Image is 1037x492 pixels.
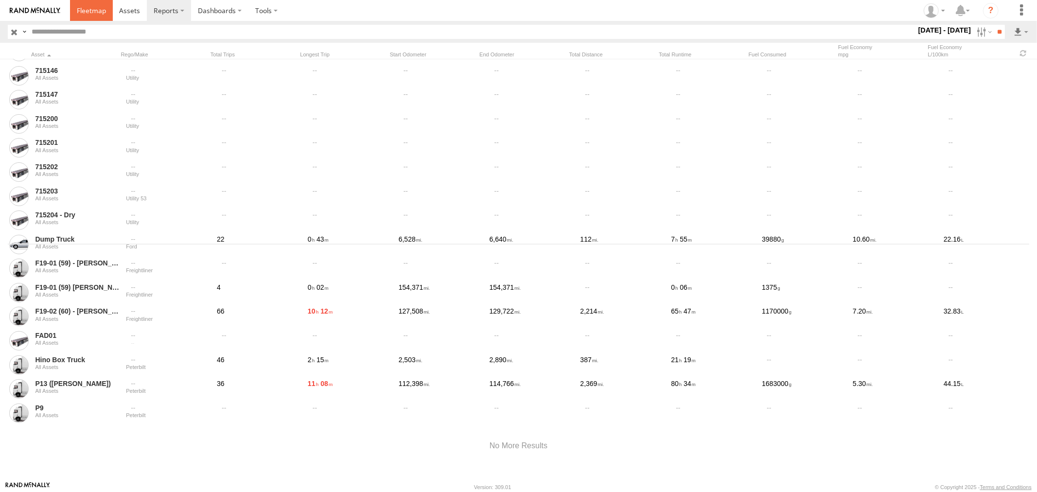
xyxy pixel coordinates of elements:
div: 46 [215,354,302,376]
div: 22 [215,233,302,256]
div: 4 [215,281,302,304]
div: mpg [838,51,924,58]
div: 2,890 [488,354,575,376]
div: Utility [126,75,210,81]
img: rand-logo.svg [10,7,60,14]
span: 02 [316,283,329,291]
span: 10 [308,307,319,315]
div: Utility [126,219,210,225]
a: View Asset Details [9,187,29,206]
label: Export results as... [1013,25,1029,39]
div: All Assets [35,219,119,225]
a: View Asset Details [9,331,29,351]
span: 34 [684,380,696,387]
a: View Asset Details [9,66,29,86]
div: Jason Ham [920,3,949,18]
div: Click to Sort [31,51,117,58]
span: 21 [671,356,682,364]
div: 6,528 [397,233,484,256]
a: 715203 [35,187,119,195]
div: 22.16 [942,233,1029,256]
div: © Copyright 2025 - [935,484,1032,490]
a: View Asset Details [9,404,29,423]
label: Search Filter Options [973,25,994,39]
div: All Assets [35,364,119,370]
span: 0 [671,283,678,291]
div: Longest Trip [300,51,386,58]
div: Total Trips [211,51,296,58]
a: View Asset Details [9,307,29,326]
div: 32.83 [942,306,1029,328]
div: All Assets [35,244,119,249]
div: Utility [126,147,210,153]
div: Fuel Economy [838,44,924,58]
a: View Asset Details [9,211,29,230]
div: 2,214 [579,306,666,328]
div: 39880 [760,233,847,256]
i: ? [983,3,999,18]
a: View Asset Details [9,114,29,134]
span: 12 [320,307,333,315]
div: All Assets [35,171,119,177]
a: Terms and Conditions [980,484,1032,490]
div: All Assets [35,292,119,298]
a: P9 [35,404,119,412]
a: View Asset Details [9,235,29,254]
div: All Assets [35,195,119,201]
div: 5.30 [851,378,938,400]
a: 715204 - Dry [35,211,119,219]
div: L/100km [928,51,1014,58]
span: 43 [316,235,329,243]
a: View Asset Details [9,90,29,109]
div: All Assets [35,388,119,394]
a: 715202 [35,162,119,171]
span: Refresh [1018,49,1029,58]
div: Version: 309.01 [474,484,511,490]
div: Peterbilt [126,364,210,370]
a: View Asset Details [9,259,29,278]
div: Total Distance [569,51,655,58]
div: 112,398 [397,378,484,400]
div: Ford [126,244,210,249]
div: Utility [126,123,210,129]
div: All Assets [35,316,119,322]
div: Peterbilt [126,412,210,418]
span: 19 [684,356,696,364]
div: All Assets [35,75,119,81]
a: View Asset Details [9,355,29,375]
a: View Asset Details [9,138,29,158]
div: All Assets [35,412,119,418]
div: Fuel Consumed [749,51,834,58]
div: 154,371 [488,281,575,304]
a: View Asset Details [9,379,29,399]
a: Hino Box Truck [35,355,119,364]
div: 66 [215,306,302,328]
a: P13 ([PERSON_NAME]) [35,379,119,388]
div: 129,722 [488,306,575,328]
a: FAD01 [35,331,119,340]
span: 80 [671,380,682,387]
div: 1170000 [760,306,847,328]
span: 15 [316,356,329,364]
span: 08 [320,380,333,387]
a: 715147 [35,90,119,99]
div: Peterbilt [126,388,210,394]
div: Rego/Make [121,51,206,58]
div: All Assets [35,267,119,273]
div: 114,766 [488,378,575,400]
div: End Odometer [479,51,565,58]
div: Freightliner [126,267,210,273]
span: 7 [671,235,678,243]
div: 387 [579,354,666,376]
a: View Asset Details [9,283,29,302]
div: All Assets [35,147,119,153]
div: All Assets [35,340,119,346]
label: [DATE] - [DATE] [916,25,973,35]
div: All Assets [35,123,119,129]
div: 127,508 [397,306,484,328]
div: 112 [579,233,666,256]
span: 06 [680,283,692,291]
span: 2 [308,356,315,364]
div: All Assets [35,99,119,105]
a: 715146 [35,66,119,75]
